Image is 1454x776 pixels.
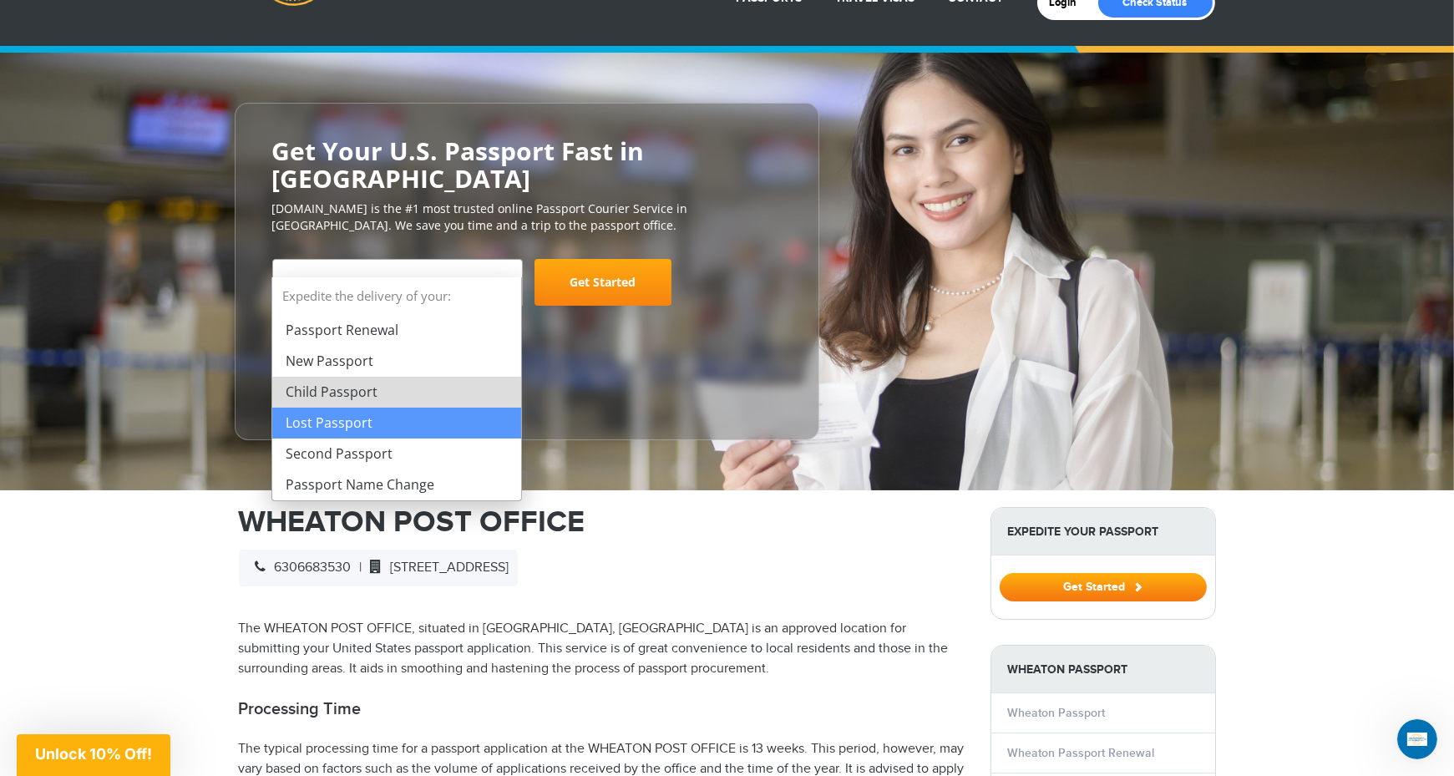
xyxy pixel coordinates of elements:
li: Second Passport [272,439,521,469]
button: Get Started [1000,573,1207,601]
span: Child Passport [286,266,505,312]
strong: Expedite the delivery of your: [272,277,521,315]
strong: Wheaton Passport [991,646,1215,693]
li: Passport Renewal [272,315,521,346]
p: The WHEATON POST OFFICE, situated in [GEOGRAPHIC_DATA], [GEOGRAPHIC_DATA] is an approved location... [239,619,965,679]
span: [STREET_ADDRESS] [362,560,509,576]
a: Wheaton Passport [1008,706,1106,720]
span: 6306683530 [247,560,352,576]
span: Unlock 10% Off! [35,745,152,763]
h2: Get Your U.S. Passport Fast in [GEOGRAPHIC_DATA] [272,137,782,192]
li: Child Passport [272,377,521,408]
h2: Processing Time [239,699,965,719]
span: Starting at $199 + government fees [272,314,782,331]
iframe: Intercom live chat [1397,719,1437,759]
p: [DOMAIN_NAME] is the #1 most trusted online Passport Courier Service in [GEOGRAPHIC_DATA]. We sav... [272,200,782,234]
h1: WHEATON POST OFFICE [239,507,965,537]
li: Passport Name Change [272,469,521,500]
li: Lost Passport [272,408,521,439]
strong: Expedite Your Passport [991,508,1215,555]
a: Get Started [1000,580,1207,593]
a: Get Started [534,259,671,306]
li: Expedite the delivery of your: [272,277,521,500]
div: | [239,550,518,586]
div: Unlock 10% Off! [17,734,170,776]
a: Wheaton Passport Renewal [1008,746,1155,760]
span: Child Passport [272,259,523,306]
li: New Passport [272,346,521,377]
